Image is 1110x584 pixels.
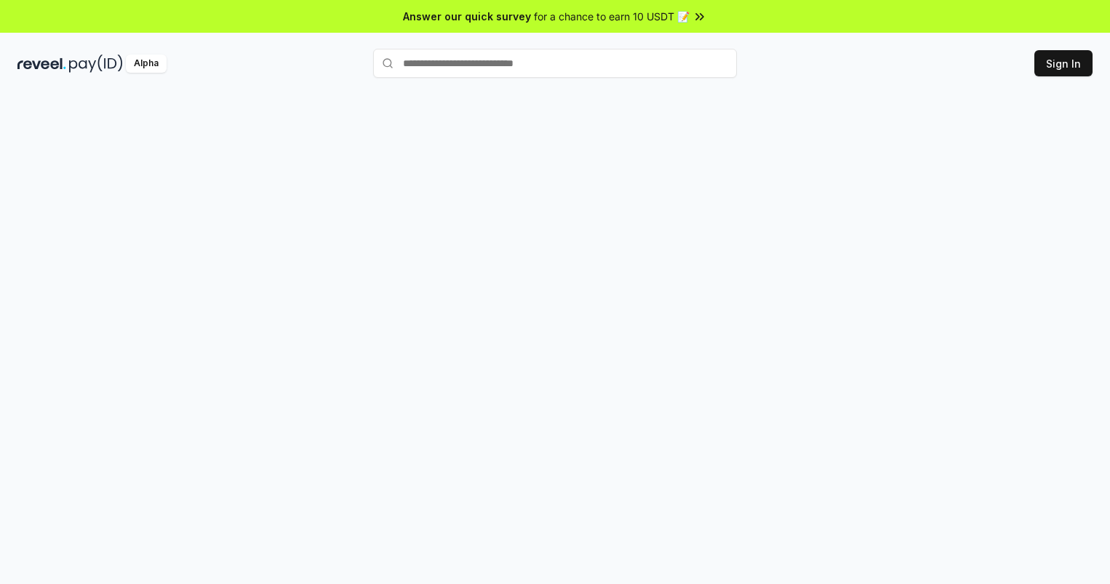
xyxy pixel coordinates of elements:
div: Alpha [126,55,167,73]
span: Answer our quick survey [403,9,531,24]
img: pay_id [69,55,123,73]
span: for a chance to earn 10 USDT 📝 [534,9,690,24]
button: Sign In [1034,50,1093,76]
img: reveel_dark [17,55,66,73]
